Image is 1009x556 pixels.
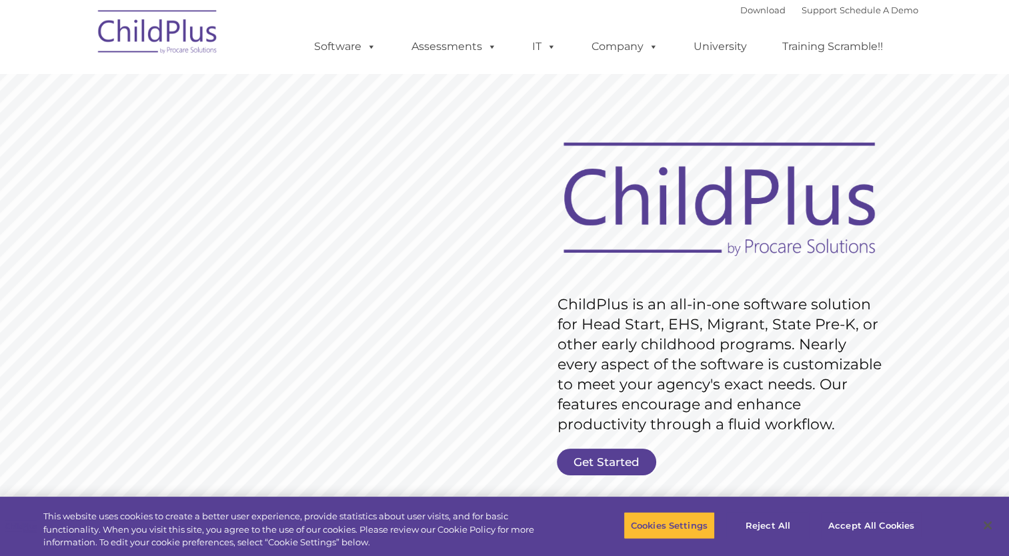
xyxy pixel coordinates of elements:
[557,449,656,475] a: Get Started
[769,33,896,60] a: Training Scramble!!
[519,33,570,60] a: IT
[840,5,918,15] a: Schedule A Demo
[398,33,510,60] a: Assessments
[740,5,786,15] a: Download
[558,295,888,435] rs-layer: ChildPlus is an all-in-one software solution for Head Start, EHS, Migrant, State Pre-K, or other ...
[680,33,760,60] a: University
[740,5,918,15] font: |
[301,33,389,60] a: Software
[578,33,672,60] a: Company
[726,511,810,539] button: Reject All
[973,511,1002,540] button: Close
[624,511,715,539] button: Cookies Settings
[821,511,922,539] button: Accept All Cookies
[43,510,555,549] div: This website uses cookies to create a better user experience, provide statistics about user visit...
[91,1,225,67] img: ChildPlus by Procare Solutions
[802,5,837,15] a: Support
